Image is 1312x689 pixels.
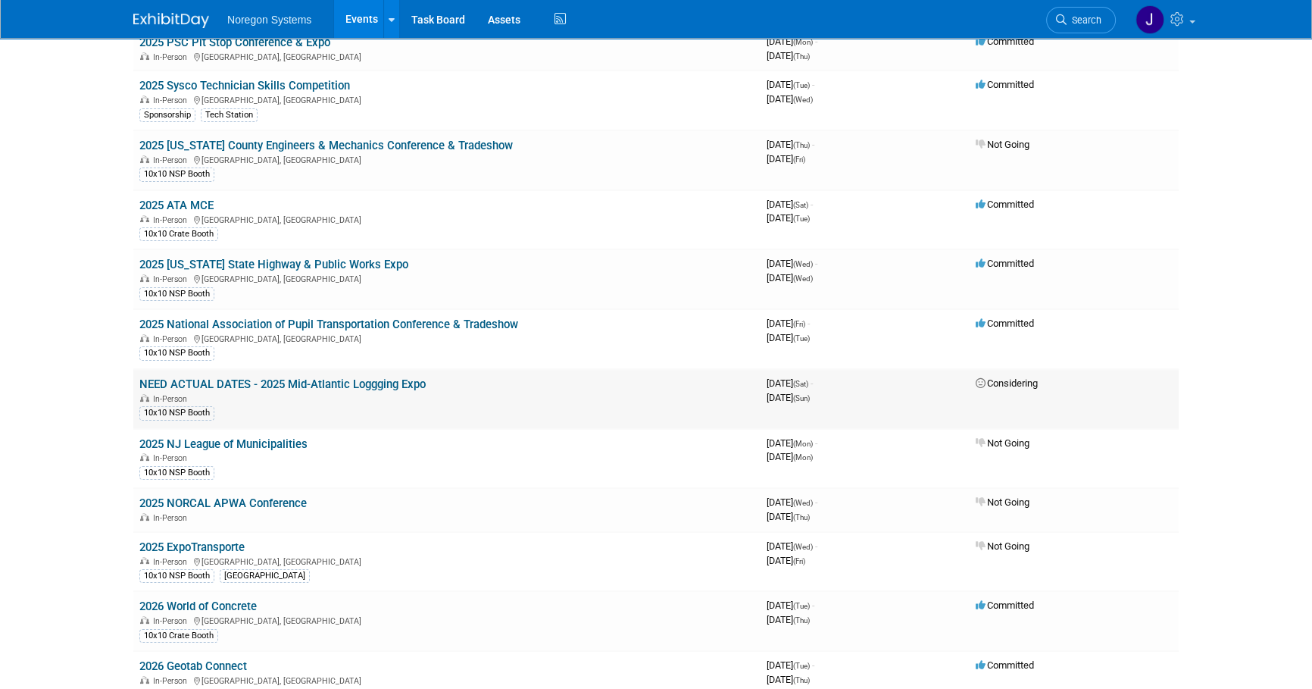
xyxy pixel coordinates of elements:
span: Committed [976,600,1034,611]
span: Not Going [976,540,1029,552]
span: In-Person [153,557,192,567]
span: In-Person [153,513,192,523]
div: 10x10 NSP Booth [139,569,214,583]
img: In-Person Event [140,513,149,521]
img: In-Person Event [140,52,149,60]
div: [GEOGRAPHIC_DATA], [GEOGRAPHIC_DATA] [139,153,754,165]
a: 2025 Sysco Technician Skills Competition [139,79,350,92]
a: 2026 World of Concrete [139,600,257,613]
span: - [811,199,813,210]
span: In-Person [153,274,192,284]
div: 10x10 NSP Booth [139,466,214,480]
div: [GEOGRAPHIC_DATA], [GEOGRAPHIC_DATA] [139,332,754,344]
a: 2026 Geotab Connect [139,659,247,673]
span: [DATE] [767,659,814,671]
span: Not Going [976,496,1029,508]
span: Not Going [976,139,1029,150]
div: [GEOGRAPHIC_DATA] [220,569,310,583]
span: Committed [976,199,1034,210]
span: [DATE] [767,555,805,566]
span: (Wed) [793,274,813,283]
span: - [808,318,810,329]
a: 2025 National Association of Pupil Transportation Conference & Tradeshow [139,318,518,331]
div: Tech Station [201,108,258,122]
a: 2025 NJ League of Municipalities [139,437,308,451]
span: (Mon) [793,440,813,448]
div: [GEOGRAPHIC_DATA], [GEOGRAPHIC_DATA] [139,272,754,284]
span: - [812,600,814,611]
span: In-Person [153,616,192,626]
span: In-Person [153,96,192,105]
span: [DATE] [767,392,810,403]
span: In-Person [153,215,192,225]
span: (Thu) [793,513,810,521]
span: Considering [976,377,1038,389]
span: [DATE] [767,437,817,449]
a: Search [1046,7,1116,33]
img: In-Person Event [140,616,149,624]
span: (Fri) [793,320,805,328]
span: [DATE] [767,318,810,329]
div: [GEOGRAPHIC_DATA], [GEOGRAPHIC_DATA] [139,50,754,62]
span: (Wed) [793,96,813,104]
span: (Wed) [793,260,813,268]
span: [DATE] [767,272,813,283]
span: [DATE] [767,212,810,224]
span: [DATE] [767,600,814,611]
img: ExhibitDay [133,13,209,28]
img: In-Person Event [140,394,149,402]
span: In-Person [153,52,192,62]
span: [DATE] [767,674,810,685]
img: In-Person Event [140,96,149,103]
a: 2025 [US_STATE] County Engineers & Mechanics Conference & Tradeshow [139,139,513,152]
div: 10x10 NSP Booth [139,406,214,420]
span: - [812,139,814,150]
span: (Thu) [793,616,810,625]
span: Committed [976,318,1034,329]
span: (Thu) [793,52,810,61]
span: Committed [976,659,1034,671]
span: [DATE] [767,139,814,150]
span: (Thu) [793,676,810,684]
span: [DATE] [767,451,813,462]
span: [DATE] [767,153,805,164]
span: (Fri) [793,557,805,565]
span: (Fri) [793,155,805,164]
span: (Tue) [793,334,810,343]
span: Committed [976,79,1034,90]
img: In-Person Event [140,557,149,565]
span: [DATE] [767,377,813,389]
span: [DATE] [767,36,817,47]
img: Johana Gil [1136,5,1164,34]
span: Search [1067,14,1101,26]
a: 2025 [US_STATE] State Highway & Public Works Expo [139,258,408,271]
span: [DATE] [767,614,810,625]
img: In-Person Event [140,274,149,282]
a: 2025 NORCAL APWA Conference [139,496,307,510]
img: In-Person Event [140,155,149,163]
span: [DATE] [767,93,813,105]
a: 2025 ATA MCE [139,199,214,212]
div: [GEOGRAPHIC_DATA], [GEOGRAPHIC_DATA] [139,213,754,225]
span: Committed [976,36,1034,47]
span: (Sat) [793,380,808,388]
a: 2025 ExpoTransporte [139,540,245,554]
img: In-Person Event [140,676,149,684]
div: 10x10 Crate Booth [139,629,218,643]
span: [DATE] [767,511,810,522]
span: - [812,659,814,671]
span: In-Person [153,334,192,344]
span: (Tue) [793,81,810,89]
span: Noregon Systems [227,14,311,26]
img: In-Person Event [140,334,149,342]
div: 10x10 Crate Booth [139,227,218,241]
span: (Sun) [793,394,810,402]
span: Committed [976,258,1034,269]
span: - [815,258,817,269]
span: (Tue) [793,662,810,670]
span: (Sat) [793,201,808,209]
div: 10x10 NSP Booth [139,346,214,360]
span: (Wed) [793,543,813,551]
div: 10x10 NSP Booth [139,287,214,301]
span: In-Person [153,453,192,463]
